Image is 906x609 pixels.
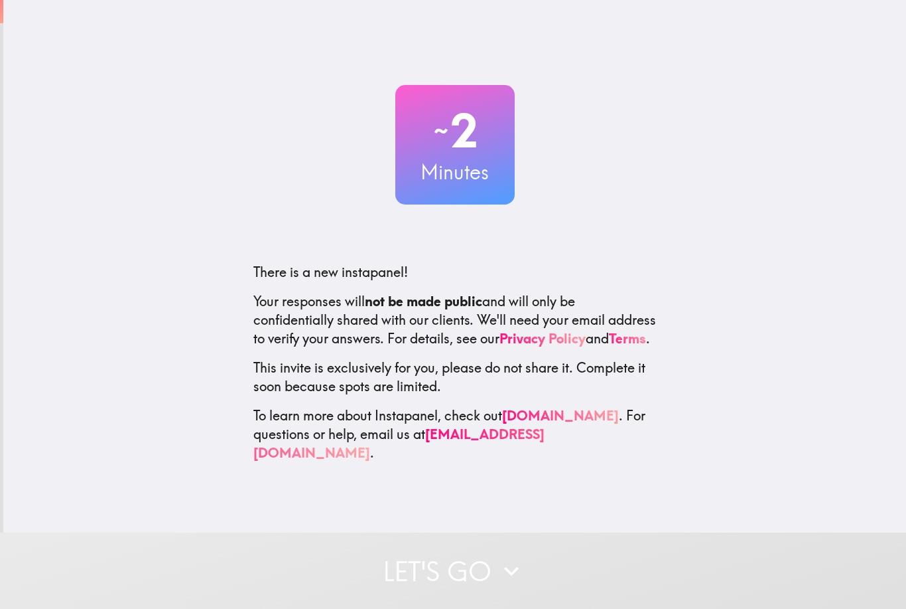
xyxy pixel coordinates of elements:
[253,264,408,280] span: There is a new instapanel!
[502,407,619,424] a: [DOMAIN_NAME]
[432,111,450,151] span: ~
[253,406,657,462] p: To learn more about Instapanel, check out . For questions or help, email us at .
[253,292,657,348] p: Your responses will and will only be confidentially shared with our clients. We'll need your emai...
[395,158,515,186] h3: Minutes
[365,293,482,309] b: not be made public
[253,426,545,461] a: [EMAIL_ADDRESS][DOMAIN_NAME]
[395,104,515,158] h2: 2
[609,330,646,347] a: Terms
[499,330,586,347] a: Privacy Policy
[253,359,657,396] p: This invite is exclusively for you, please do not share it. Complete it soon because spots are li...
